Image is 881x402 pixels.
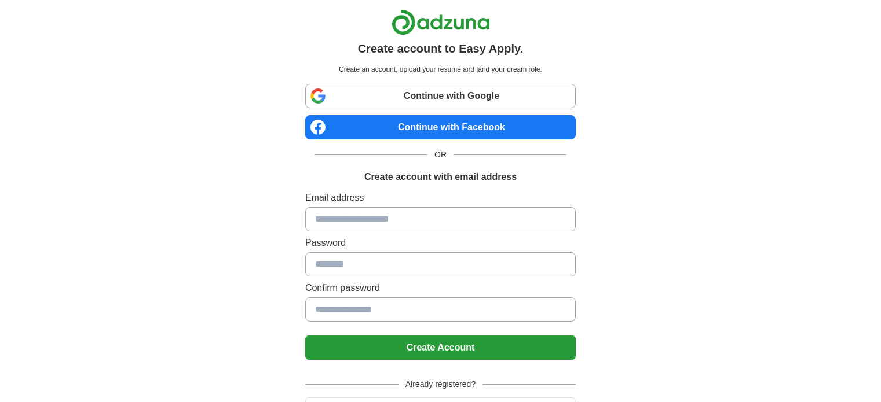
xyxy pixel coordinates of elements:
a: Continue with Facebook [305,115,576,139]
h1: Create account to Easy Apply. [358,40,524,57]
button: Create Account [305,335,576,360]
span: OR [427,149,454,161]
a: Continue with Google [305,84,576,108]
label: Email address [305,191,576,205]
img: Adzuna logo [392,9,490,35]
span: Already registered? [399,378,482,390]
label: Password [305,236,576,250]
p: Create an account, upload your resume and land your dream role. [308,64,573,75]
label: Confirm password [305,281,576,295]
h1: Create account with email address [364,170,517,184]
